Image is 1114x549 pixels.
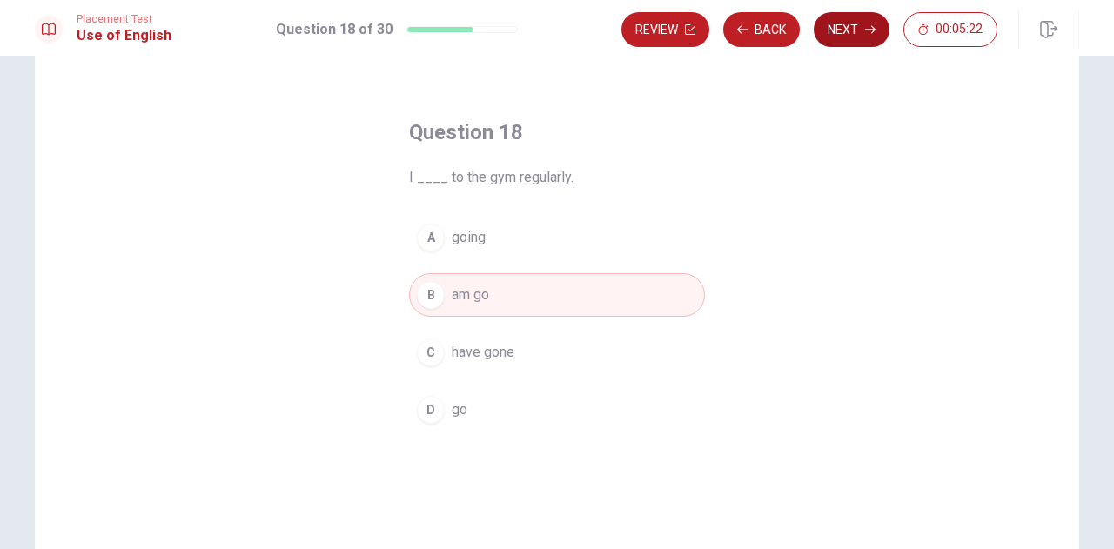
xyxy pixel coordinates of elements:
button: Dgo [409,388,705,432]
button: Bam go [409,273,705,317]
span: 00:05:22 [936,23,983,37]
div: D [417,396,445,424]
div: B [417,281,445,309]
h1: Question 18 of 30 [276,19,393,40]
span: go [452,399,467,420]
span: am go [452,285,489,305]
button: Back [723,12,800,47]
span: I ____ to the gym regularly. [409,167,705,188]
div: C [417,338,445,366]
button: Agoing [409,216,705,259]
span: Placement Test [77,13,171,25]
button: 00:05:22 [903,12,997,47]
span: have gone [452,342,514,363]
div: A [417,224,445,251]
button: Review [621,12,709,47]
h4: Question 18 [409,118,705,146]
button: Chave gone [409,331,705,374]
button: Next [814,12,889,47]
h1: Use of English [77,25,171,46]
span: going [452,227,486,248]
